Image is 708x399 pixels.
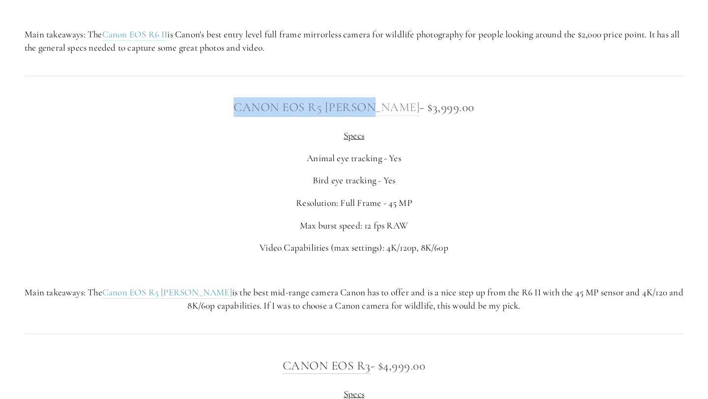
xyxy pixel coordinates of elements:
p: Resolution: Full Frame - 45 MP [25,197,683,210]
a: Canon EOS R6 II [102,28,168,41]
h3: - $4,999.00 [25,356,683,375]
p: Animal eye tracking - Yes [25,152,683,165]
p: Bird eye tracking - Yes [25,174,683,187]
p: Max burst speed: 12 fps RAW [25,219,683,232]
a: Canon EOS R5 [PERSON_NAME] [234,100,420,115]
span: Specs [344,130,364,141]
h3: - $3,999.00 [25,97,683,117]
a: Canon EOS R5 [PERSON_NAME] [102,286,232,299]
p: Main takeaways: The is Canon's best entry level full frame mirrorless camera for wildlife photogr... [25,28,683,54]
p: Video Capabilities (max settings): 4K/120p, 8K/60p [25,241,683,255]
a: Canon EOS R3 [283,358,371,374]
p: Main takeaways: The is the best mid-range camera Canon has to offer and is a nice step up from th... [25,286,683,312]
